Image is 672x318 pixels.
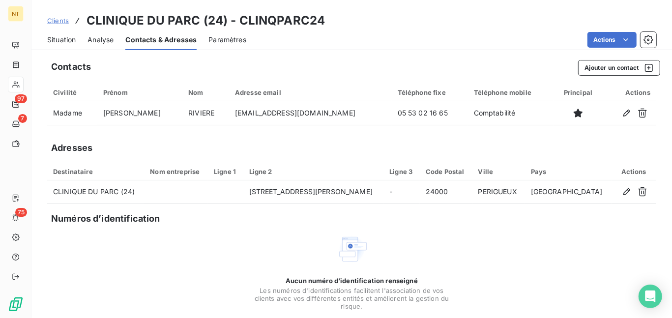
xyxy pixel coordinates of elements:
[188,88,223,96] div: Nom
[18,114,27,123] span: 7
[47,101,97,125] td: Madame
[88,35,114,45] span: Analyse
[8,6,24,22] div: NT
[426,168,466,175] div: Code Postal
[53,168,138,175] div: Destinataire
[97,101,182,125] td: [PERSON_NAME]
[229,101,392,125] td: [EMAIL_ADDRESS][DOMAIN_NAME]
[398,88,462,96] div: Téléphone fixe
[525,180,612,204] td: [GEOGRAPHIC_DATA]
[468,101,554,125] td: Comptabilité
[254,287,450,310] span: Les numéros d'identifications facilitent l'association de vos clients avec vos différentes entité...
[286,277,418,285] span: Aucun numéro d’identification renseigné
[150,168,202,175] div: Nom entreprise
[47,180,144,204] td: CLINIQUE DU PARC (24)
[392,101,468,125] td: 05 53 02 16 65
[47,16,69,26] a: Clients
[53,88,91,96] div: Civilité
[125,35,197,45] span: Contacts & Adresses
[531,168,606,175] div: Pays
[578,60,660,76] button: Ajouter un contact
[8,296,24,312] img: Logo LeanPay
[383,180,420,204] td: -
[420,180,472,204] td: 24000
[87,12,325,29] h3: CLINIQUE DU PARC (24) - CLINQPARC24
[15,94,27,103] span: 97
[249,168,378,175] div: Ligne 2
[208,35,246,45] span: Paramètres
[51,141,92,155] h5: Adresses
[51,212,160,226] h5: Numéros d’identification
[389,168,414,175] div: Ligne 3
[472,180,525,204] td: PERIGUEUX
[587,32,637,48] button: Actions
[103,88,176,96] div: Prénom
[51,60,91,74] h5: Contacts
[243,180,384,204] td: [STREET_ADDRESS][PERSON_NAME]
[617,168,650,175] div: Actions
[559,88,597,96] div: Principal
[15,208,27,217] span: 75
[478,168,519,175] div: Ville
[474,88,548,96] div: Téléphone mobile
[182,101,229,125] td: RIVIERE
[214,168,237,175] div: Ligne 1
[336,233,368,265] img: Empty state
[609,88,650,96] div: Actions
[47,17,69,25] span: Clients
[235,88,386,96] div: Adresse email
[639,285,662,308] div: Open Intercom Messenger
[47,35,76,45] span: Situation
